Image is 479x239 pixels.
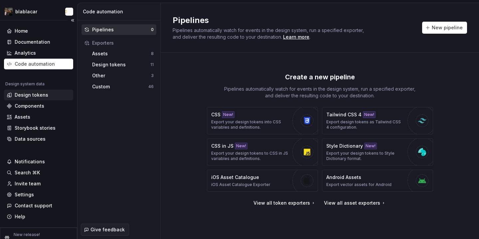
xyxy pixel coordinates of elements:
[363,111,376,118] div: New!
[81,24,156,35] button: Pipelines0
[326,143,363,149] p: Style Dictionary
[4,101,73,111] a: Components
[15,103,44,109] div: Components
[89,81,156,92] button: Custom46
[283,34,309,40] a: Learn more
[322,107,433,134] button: Tailwind CSS 4New!Export design tokens as Tailwind CSS 4 configuration.
[211,143,234,149] p: CSS in JS
[173,15,414,26] h2: Pipelines
[211,174,259,181] p: iOS Asset Catalogue
[4,90,73,100] a: Design tokens
[15,213,25,220] div: Help
[14,232,40,237] p: New release!
[173,27,365,40] span: Pipelines automatically watch for events in the design system, run a specified exporter, and deli...
[89,59,156,70] button: Design tokens11
[4,167,73,178] button: Search ⌘K
[92,72,151,79] div: Other
[207,107,318,134] button: CSSNew!Export your design tokens into CSS variables and definitions.
[15,8,37,15] div: blablacar
[4,156,73,167] button: Notifications
[89,48,156,59] button: Assets8
[326,151,404,161] p: Export your design tokens to Style Dictionary format.
[92,83,148,90] div: Custom
[151,27,154,32] div: 0
[1,4,76,19] button: blablacarNikki Craciun
[81,224,129,236] button: Give feedback
[92,50,151,57] div: Assets
[151,73,154,78] div: 3
[282,35,310,40] span: .
[222,111,235,118] div: New!
[15,136,46,142] div: Data sources
[324,200,386,206] a: View all asset exporters
[15,191,34,198] div: Settings
[4,189,73,200] a: Settings
[15,92,48,98] div: Design tokens
[322,170,433,192] button: Android AssetsExport vector assets for Android
[211,119,289,130] p: Export your design tokens into CSS variables and definitions.
[65,8,73,16] img: Nikki Craciun
[5,8,13,16] img: 6406f678-1b55-468d-98ac-69dd53595fce.png
[15,169,40,176] div: Search ⌘K
[220,86,420,99] p: Pipelines automatically watch for events in the design system, run a specified exporter, and deli...
[15,202,52,209] div: Contact support
[4,123,73,133] a: Storybook stories
[4,178,73,189] a: Invite team
[211,182,270,187] p: iOS Asset Catalogue Exporter
[207,170,318,192] button: iOS Asset CatalogueiOS Asset Catalogue Exporter
[15,61,55,67] div: Code automation
[5,81,45,87] div: Design system data
[364,143,377,149] div: New!
[92,26,151,33] div: Pipelines
[432,24,463,31] span: New pipeline
[4,59,73,69] a: Code automation
[15,50,36,56] div: Analytics
[83,8,158,15] div: Code automation
[211,151,289,161] p: Export your design tokens to CSS in JS variables and definitions.
[4,134,73,144] a: Data sources
[90,226,125,233] span: Give feedback
[422,22,467,34] button: New pipeline
[15,114,30,120] div: Assets
[285,72,355,82] p: Create a new pipeline
[4,112,73,122] a: Assets
[15,39,50,45] div: Documentation
[235,143,247,149] div: New!
[4,37,73,47] a: Documentation
[211,111,221,118] p: CSS
[4,26,73,36] a: Home
[326,174,361,181] p: Android Assets
[151,51,154,56] div: 8
[150,62,154,67] div: 11
[15,180,41,187] div: Invite team
[326,111,362,118] p: Tailwind CSS 4
[89,70,156,81] button: Other3
[326,119,404,130] p: Export design tokens as Tailwind CSS 4 configuration.
[326,182,392,187] p: Export vector assets for Android
[15,158,45,165] div: Notifications
[322,138,433,166] button: Style DictionaryNew!Export your design tokens to Style Dictionary format.
[253,200,316,206] a: View all token exporters
[4,200,73,211] button: Contact support
[92,61,150,68] div: Design tokens
[15,28,28,34] div: Home
[15,125,56,131] div: Storybook stories
[4,48,73,58] a: Analytics
[207,138,318,166] button: CSS in JSNew!Export your design tokens to CSS in JS variables and definitions.
[92,40,154,46] div: Exporters
[148,84,154,89] div: 46
[68,16,77,25] button: Collapse sidebar
[4,211,73,222] button: Help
